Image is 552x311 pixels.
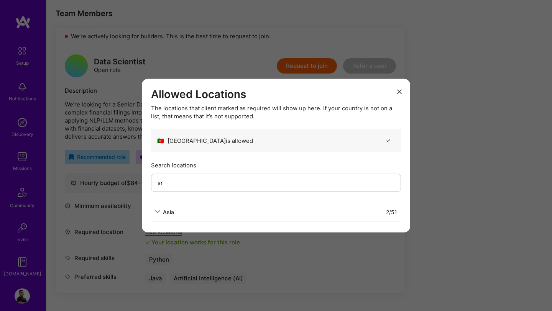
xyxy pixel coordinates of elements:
[142,79,410,232] div: modal
[157,136,253,144] div: [GEOGRAPHIC_DATA] is allowed
[385,137,391,143] i: icon CheckBlack
[397,89,402,94] i: icon Close
[151,174,401,192] input: Enter country name
[151,88,401,101] h3: Allowed Locations
[386,208,397,216] div: 2 / 51
[151,104,401,120] div: The locations that client marked as required will show up here. If your country is not on a list,...
[155,209,160,214] i: icon ArrowDown
[151,161,401,169] div: Search locations
[163,208,174,216] div: Asia
[157,136,164,144] span: 🇵🇹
